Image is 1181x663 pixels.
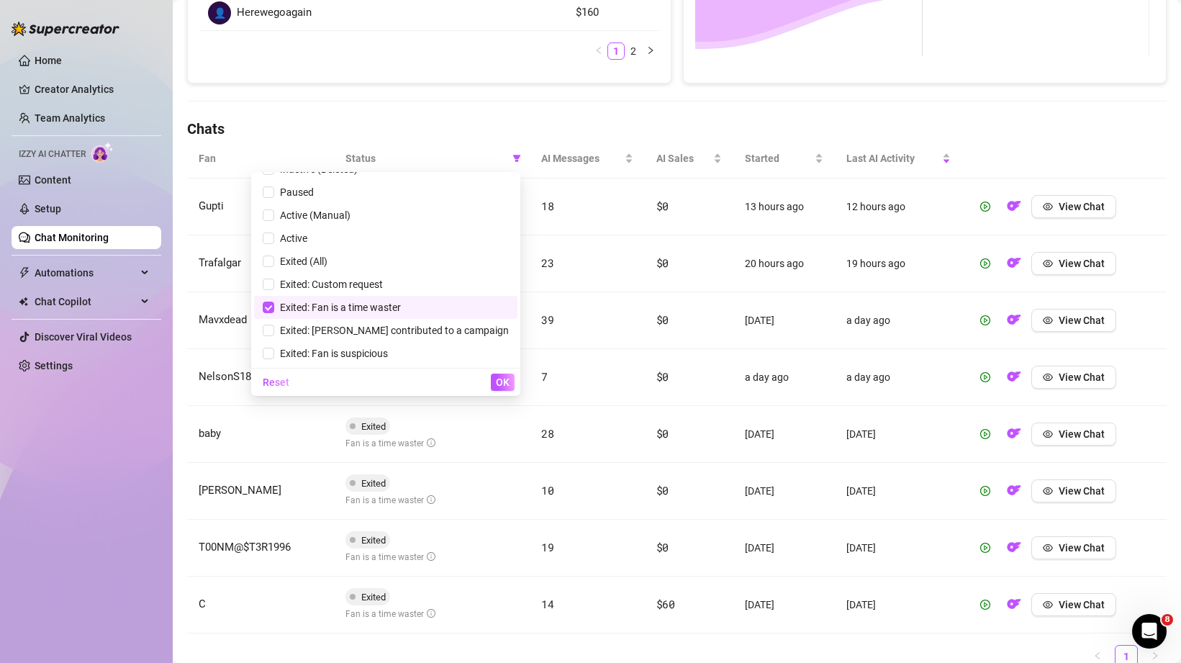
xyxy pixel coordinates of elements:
[1003,261,1026,272] a: OF
[1043,486,1053,496] span: eye
[625,43,641,59] a: 2
[530,139,644,179] th: AI Messages
[1059,315,1105,326] span: View Chat
[733,235,835,292] td: 20 hours ago
[361,478,386,489] span: Exited
[345,150,507,166] span: Status
[835,577,962,633] td: [DATE]
[274,256,327,267] span: Exited (All)
[1031,252,1116,275] button: View Chat
[1031,479,1116,502] button: View Chat
[607,42,625,60] li: 1
[187,119,1167,139] h4: Chats
[1031,536,1116,559] button: View Chat
[1162,614,1173,626] span: 8
[1003,536,1026,559] button: OF
[1031,593,1116,616] button: View Chat
[12,22,119,36] img: logo-BBDzfeDw.svg
[427,495,435,504] span: info-circle
[1003,204,1026,215] a: OF
[835,139,962,179] th: Last AI Activity
[345,438,435,448] span: Fan is a time waster
[1007,312,1021,327] img: OF
[345,552,435,562] span: Fan is a time waster
[1132,614,1167,649] iframe: Intercom live chat
[733,179,835,235] td: 13 hours ago
[361,535,386,546] span: Exited
[1151,651,1159,660] span: right
[656,540,669,554] span: $0
[1007,256,1021,270] img: OF
[19,267,30,279] span: thunderbolt
[199,597,206,610] span: C
[187,139,334,179] th: Fan
[199,313,247,326] span: Mavxdead
[1059,599,1105,610] span: View Chat
[656,483,669,497] span: $0
[1043,429,1053,439] span: eye
[199,199,224,212] span: Gupti
[835,235,962,292] td: 19 hours ago
[1043,258,1053,269] span: eye
[1007,199,1021,213] img: OF
[361,592,386,603] span: Exited
[91,142,114,163] img: AI Chatter
[980,372,990,382] span: play-circle
[274,348,388,359] span: Exited: Fan is suspicious
[733,349,835,406] td: a day ago
[733,406,835,463] td: [DATE]
[576,4,651,22] article: $160
[733,463,835,520] td: [DATE]
[1059,485,1105,497] span: View Chat
[1043,543,1053,553] span: eye
[1007,483,1021,497] img: OF
[625,42,642,60] li: 2
[1031,195,1116,218] button: View Chat
[274,302,401,313] span: Exited: Fan is a time waster
[35,112,105,124] a: Team Analytics
[510,148,524,169] span: filter
[1043,315,1053,325] span: eye
[427,438,435,447] span: info-circle
[1043,372,1053,382] span: eye
[1059,542,1105,554] span: View Chat
[980,486,990,496] span: play-circle
[427,609,435,618] span: info-circle
[199,484,281,497] span: [PERSON_NAME]
[980,429,990,439] span: play-circle
[1059,258,1105,269] span: View Chat
[656,150,711,166] span: AI Sales
[1003,593,1026,616] button: OF
[1003,374,1026,386] a: OF
[208,1,231,24] div: 👤
[656,597,675,611] span: $60
[656,312,669,327] span: $0
[35,360,73,371] a: Settings
[590,42,607,60] button: left
[835,406,962,463] td: [DATE]
[274,209,350,221] span: Active (Manual)
[646,46,655,55] span: right
[274,186,314,198] span: Paused
[274,279,383,290] span: Exited: Custom request
[361,421,386,432] span: Exited
[1003,309,1026,332] button: OF
[541,256,553,270] span: 23
[1003,602,1026,613] a: OF
[427,552,435,561] span: info-circle
[1007,540,1021,554] img: OF
[1043,600,1053,610] span: eye
[645,139,734,179] th: AI Sales
[835,179,962,235] td: 12 hours ago
[733,577,835,633] td: [DATE]
[642,42,659,60] button: right
[980,600,990,610] span: play-circle
[733,139,835,179] th: Started
[1003,423,1026,446] button: OF
[846,150,939,166] span: Last AI Activity
[1007,597,1021,611] img: OF
[1003,479,1026,502] button: OF
[1007,426,1021,441] img: OF
[274,325,509,336] span: Exited: [PERSON_NAME] contributed to a campaign
[835,349,962,406] td: a day ago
